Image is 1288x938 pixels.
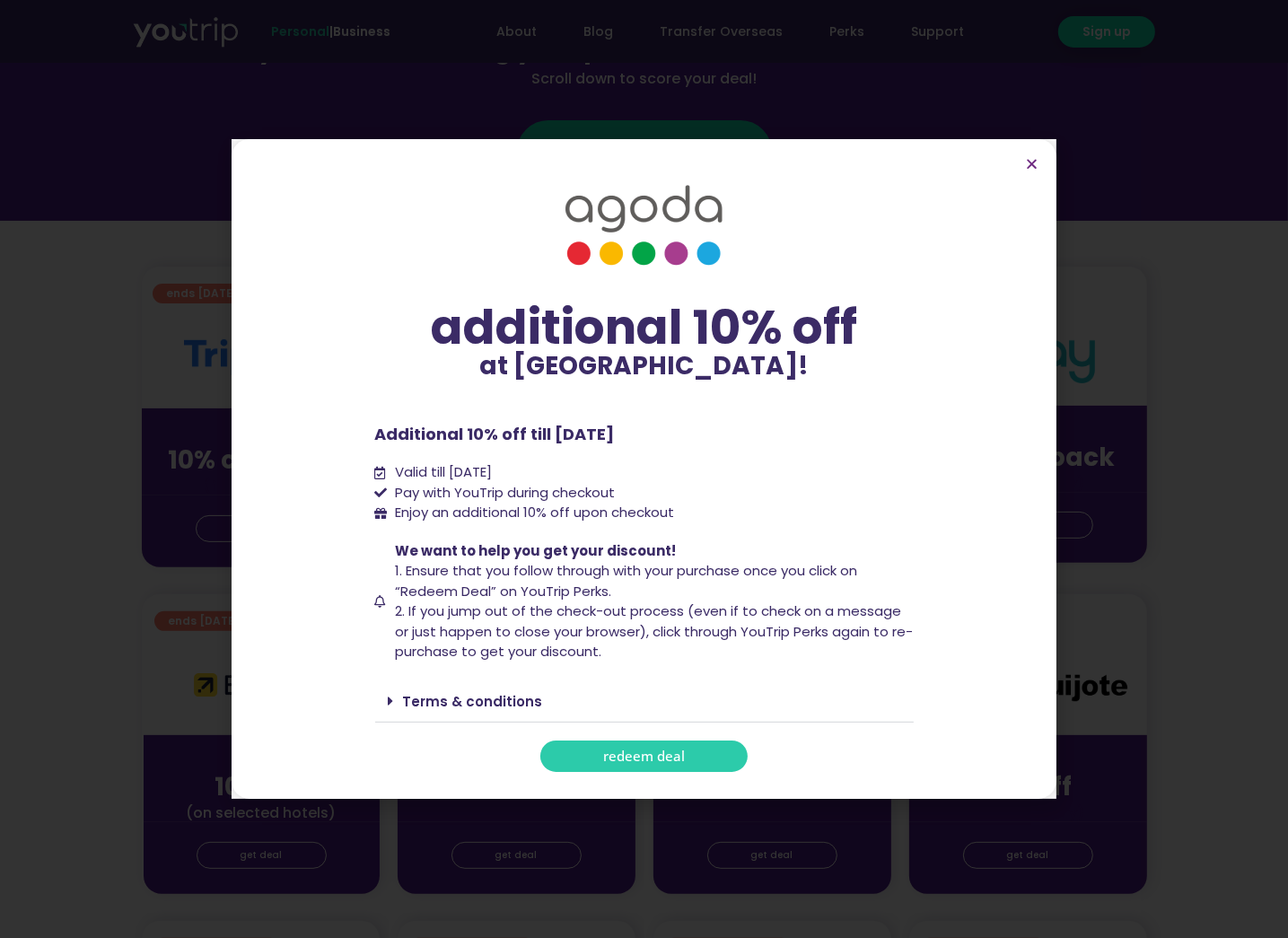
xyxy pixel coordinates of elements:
p: at [GEOGRAPHIC_DATA]! [375,354,914,379]
a: Terms & conditions [403,692,543,711]
span: redeem deal [603,750,685,763]
span: Valid till [DATE] [390,462,492,483]
a: Close [1025,157,1038,171]
div: additional 10% off [375,302,914,354]
p: Additional 10% off till [DATE] [375,422,914,446]
span: 1. Ensure that you follow through with your purchase once you click on “Redeem Deal” on YouTrip P... [395,561,857,600]
span: Pay with YouTrip during checkout [390,483,615,504]
a: redeem deal [540,741,748,772]
div: Terms & conditions [375,680,914,723]
span: Enjoy an additional 10% off upon checkout [395,503,674,522]
span: 2. If you jump out of the check-out process (even if to check on a message or just happen to clos... [395,601,913,661]
span: We want to help you get your discount! [395,541,676,560]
